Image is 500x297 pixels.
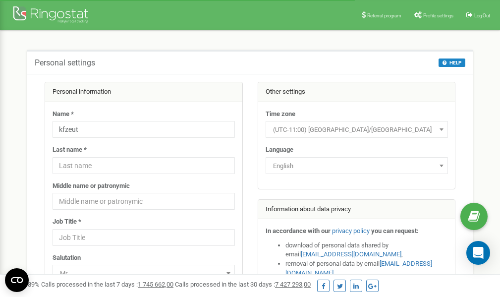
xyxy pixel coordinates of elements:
[266,121,448,138] span: (UTC-11:00) Pacific/Midway
[466,241,490,265] div: Open Intercom Messenger
[53,229,235,246] input: Job Title
[269,123,444,137] span: (UTC-11:00) Pacific/Midway
[53,253,81,263] label: Salutation
[266,145,293,155] label: Language
[266,227,331,235] strong: In accordance with our
[266,157,448,174] span: English
[53,157,235,174] input: Last name
[285,259,448,278] li: removal of personal data by email ,
[175,281,311,288] span: Calls processed in the last 30 days :
[275,281,311,288] u: 7 427 293,00
[53,110,74,119] label: Name *
[301,250,401,258] a: [EMAIL_ADDRESS][DOMAIN_NAME]
[53,193,235,210] input: Middle name or patronymic
[41,281,173,288] span: Calls processed in the last 7 days :
[258,82,455,102] div: Other settings
[332,227,370,235] a: privacy policy
[439,59,465,67] button: HELP
[367,13,401,18] span: Referral program
[5,268,29,292] button: Open CMP widget
[269,159,444,173] span: English
[258,200,455,220] div: Information about data privacy
[138,281,173,288] u: 1 745 662,00
[285,241,448,259] li: download of personal data shared by email ,
[53,145,87,155] label: Last name *
[56,267,231,281] span: Mr.
[53,217,81,227] label: Job Title *
[266,110,295,119] label: Time zone
[53,265,235,282] span: Mr.
[423,13,453,18] span: Profile settings
[371,227,419,235] strong: you can request:
[53,181,130,191] label: Middle name or patronymic
[53,121,235,138] input: Name
[474,13,490,18] span: Log Out
[35,59,95,67] h5: Personal settings
[45,82,242,102] div: Personal information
